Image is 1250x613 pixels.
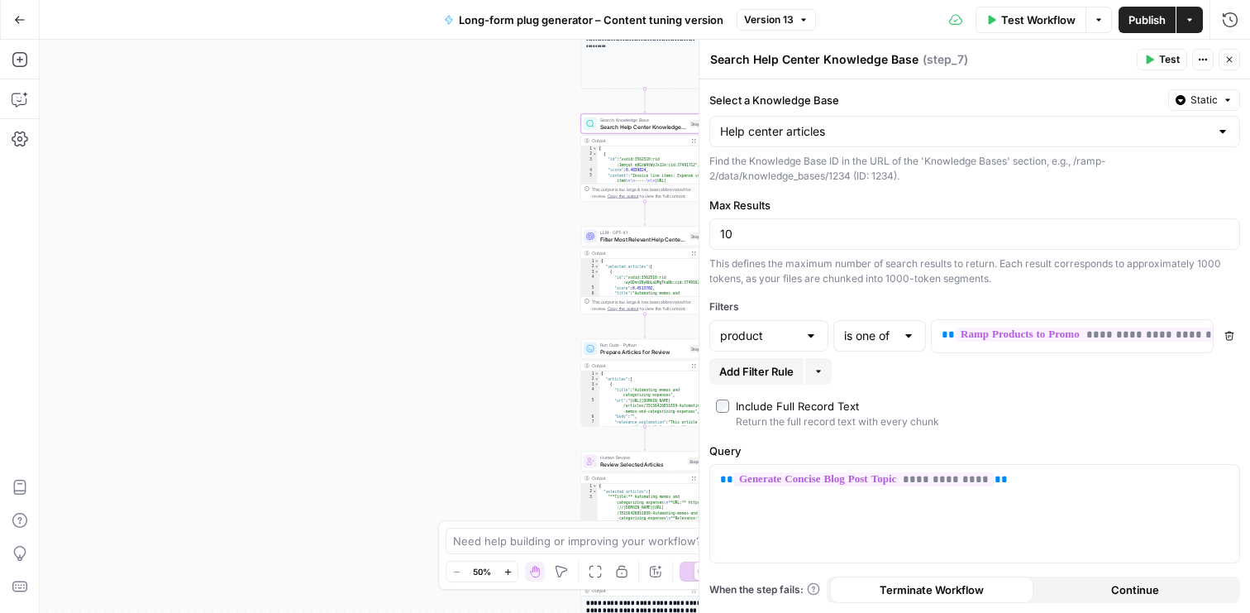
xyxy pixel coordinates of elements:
[581,484,598,490] div: 1
[720,123,1209,140] input: Help center articles
[644,89,646,113] g: Edge from step_11 to step_7
[581,173,598,448] div: 5
[736,414,939,429] div: Return the full record text with every chunk
[594,270,599,275] span: Toggle code folding, rows 3 through 14
[581,382,599,388] div: 3
[716,400,729,413] input: Include Full Record TextReturn the full record text with every chunk
[744,12,794,27] span: Version 13
[737,9,816,31] button: Version 13
[1190,93,1218,108] span: Static
[581,275,599,285] div: 4
[644,202,646,226] g: Edge from step_7 to step_8
[581,387,599,398] div: 4
[581,376,599,382] div: 2
[594,259,599,265] span: Toggle code folding, rows 1 through 16
[592,475,686,481] div: Output
[709,443,1240,459] label: Query
[581,151,598,157] div: 2
[592,250,686,256] div: Output
[434,7,733,33] button: Long-form plug generator – Content tuning version
[581,339,709,427] div: Run Code · PythonPrepare Articles for ReviewStep 9Output{ "articles":[ { "title":"Automating memo...
[592,362,686,369] div: Output
[581,285,599,291] div: 5
[581,264,599,270] div: 2
[581,114,709,202] div: Search Knowledge BaseSearch Help Center Knowledge BaseStep 7Output[ { "id":"vsdid:3562510:rid :1m...
[709,256,1240,286] div: This defines the maximum number of search results to return. Each result corresponds to approxima...
[1159,52,1180,67] span: Test
[581,452,709,539] div: Human ReviewReview Selected ArticlesStep 10Output{ "selected_articles":[ "**Title:** Automating m...
[710,51,918,68] textarea: Search Help Center Knowledge Base
[581,489,598,495] div: 2
[459,12,723,28] span: Long-form plug generator – Content tuning version
[688,457,705,465] div: Step 10
[581,259,599,265] div: 1
[581,227,709,314] div: LLM · GPT-4.1Filter Most Relevant Help Center ArticlesStep 8Output{ "selected_articles":[ { "id":...
[594,371,599,377] span: Toggle code folding, rows 1 through 39
[594,382,599,388] span: Toggle code folding, rows 3 through 9
[600,229,686,236] span: LLM · GPT-4.1
[644,427,646,451] g: Edge from step_9 to step_10
[600,117,686,123] span: Search Knowledge Base
[709,92,1162,108] label: Select a Knowledge Base
[608,194,639,199] span: Copy the output
[594,376,599,382] span: Toggle code folding, rows 2 through 38
[600,347,686,356] span: Prepare Articles for Review
[600,460,685,468] span: Review Selected Articles
[581,270,599,275] div: 3
[600,122,686,131] span: Search Help Center Knowledge Base
[689,120,705,127] div: Step 7
[581,419,599,484] div: 7
[880,582,984,598] span: Terminate Workflow
[592,137,686,144] div: Output
[709,299,1240,314] div: Filters
[600,454,685,461] span: Human Review
[709,154,1240,184] div: Find the Knowledge Base ID in the URL of the 'Knowledge Bases' section, e.g., /ramp-2/data/knowle...
[592,587,686,594] div: Output
[581,157,598,168] div: 3
[1168,89,1240,111] button: Static
[593,151,598,157] span: Toggle code folding, rows 2 through 6
[689,232,705,240] div: Step 8
[1033,577,1237,603] button: Continue
[592,299,705,312] div: This output is too large & has been abbreviated for review. to view the full content.
[608,306,639,311] span: Copy the output
[923,51,968,68] span: ( step_7 )
[1137,49,1187,70] button: Test
[581,414,599,420] div: 6
[709,582,820,597] a: When the step fails:
[644,314,646,338] g: Edge from step_8 to step_9
[844,328,895,344] input: is one of
[593,484,598,490] span: Toggle code folding, rows 1 through 7
[600,342,686,348] span: Run Code · Python
[709,197,1240,213] label: Max Results
[593,146,598,152] span: Toggle code folding, rows 1 through 7
[709,358,804,385] button: Add Filter Rule
[581,398,599,414] div: 5
[1119,7,1176,33] button: Publish
[594,264,599,270] span: Toggle code folding, rows 2 through 15
[720,328,798,344] input: product
[593,489,598,495] span: Toggle code folding, rows 2 through 6
[581,168,598,174] div: 4
[719,363,794,380] span: Add Filter Rule
[1001,12,1076,28] span: Test Workflow
[581,146,598,152] div: 1
[600,235,686,243] span: Filter Most Relevant Help Center Articles
[581,371,599,377] div: 1
[581,291,599,302] div: 6
[1128,12,1166,28] span: Publish
[976,7,1085,33] button: Test Workflow
[581,495,598,581] div: 3
[1111,582,1159,598] span: Continue
[736,398,859,414] div: Include Full Record Text
[592,186,705,199] div: This output is too large & has been abbreviated for review. to view the full content.
[473,565,491,578] span: 50%
[689,345,705,352] div: Step 9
